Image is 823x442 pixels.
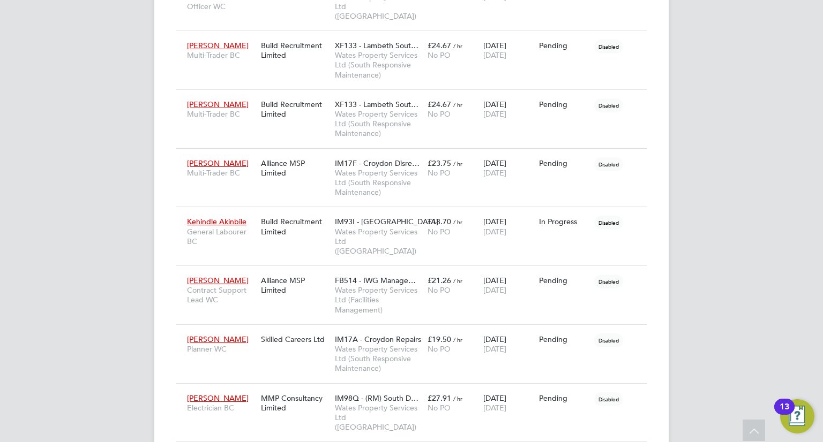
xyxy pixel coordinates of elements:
[594,216,623,230] span: Disabled
[481,153,536,183] div: [DATE]
[258,329,332,349] div: Skilled Careers Ltd
[428,403,451,413] span: No PO
[483,168,506,178] span: [DATE]
[594,275,623,288] span: Disabled
[539,217,589,226] div: In Progress
[453,101,462,109] span: / hr
[428,100,451,109] span: £24.67
[428,41,451,50] span: £24.67
[187,334,249,344] span: [PERSON_NAME]
[258,153,332,183] div: Alliance MSP Limited
[187,393,249,403] span: [PERSON_NAME]
[258,94,332,124] div: Build Recruitment Limited
[539,334,589,344] div: Pending
[335,276,416,285] span: FB514 - IWG Manage…
[483,403,506,413] span: [DATE]
[453,218,462,226] span: / hr
[335,227,422,256] span: Wates Property Services Ltd ([GEOGRAPHIC_DATA])
[481,388,536,418] div: [DATE]
[481,94,536,124] div: [DATE]
[428,276,451,285] span: £21.26
[187,403,256,413] span: Electrician BC
[187,276,249,285] span: [PERSON_NAME]
[428,168,451,178] span: No PO
[539,393,589,403] div: Pending
[428,285,451,295] span: No PO
[335,217,438,226] span: IM93I - [GEOGRAPHIC_DATA]
[335,41,418,50] span: XF133 - Lambeth Sout…
[258,388,332,418] div: MMP Consultancy Limited
[428,158,451,168] span: £23.75
[335,50,422,80] span: Wates Property Services Ltd (South Responsive Maintenance)
[483,50,506,60] span: [DATE]
[335,334,421,344] span: IM17A - Croydon Repairs
[428,334,451,344] span: £19.50
[428,227,451,237] span: No PO
[184,270,647,279] a: [PERSON_NAME]Contract Support Lead WCAlliance MSP LimitedFB514 - IWG Manage…Wates Property Servic...
[184,387,647,397] a: [PERSON_NAME]Electrician BCMMP Consultancy LimitedIM98Q - (RM) South D…Wates Property Services Lt...
[187,217,246,226] span: Kehindle Akinbile
[187,285,256,304] span: Contract Support Lead WC
[428,344,451,354] span: No PO
[187,109,256,119] span: Multi-Trader BC
[594,40,623,54] span: Disabled
[539,276,589,285] div: Pending
[335,393,418,403] span: IM98Q - (RM) South D…
[335,344,422,374] span: Wates Property Services Ltd (South Responsive Maintenance)
[453,394,462,402] span: / hr
[187,50,256,60] span: Multi-Trader BC
[780,399,814,433] button: Open Resource Center, 13 new notifications
[453,336,462,344] span: / hr
[335,158,420,168] span: IM17F - Croydon Disre…
[483,285,506,295] span: [DATE]
[258,35,332,65] div: Build Recruitment Limited
[594,392,623,406] span: Disabled
[184,329,647,338] a: [PERSON_NAME]Planner WCSkilled Careers LtdIM17A - Croydon RepairsWates Property Services Ltd (Sou...
[187,344,256,354] span: Planner WC
[187,100,249,109] span: [PERSON_NAME]
[483,344,506,354] span: [DATE]
[258,270,332,300] div: Alliance MSP Limited
[780,407,789,421] div: 13
[184,94,647,103] a: [PERSON_NAME]Multi-Trader BCBuild Recruitment LimitedXF133 - Lambeth Sout…Wates Property Services...
[539,158,589,168] div: Pending
[481,329,536,359] div: [DATE]
[187,227,256,246] span: General Labourer BC
[594,333,623,347] span: Disabled
[258,211,332,241] div: Build Recruitment Limited
[184,211,647,220] a: Kehindle AkinbileGeneral Labourer BCBuild Recruitment LimitedIM93I - [GEOGRAPHIC_DATA]Wates Prope...
[594,98,623,112] span: Disabled
[453,159,462,167] span: / hr
[483,109,506,119] span: [DATE]
[428,109,451,119] span: No PO
[428,50,451,60] span: No PO
[453,42,462,50] span: / hr
[539,41,589,50] div: Pending
[187,168,256,178] span: Multi-Trader BC
[453,277,462,285] span: / hr
[481,211,536,241] div: [DATE]
[335,168,422,197] span: Wates Property Services Ltd (South Responsive Maintenance)
[335,403,422,432] span: Wates Property Services Ltd ([GEOGRAPHIC_DATA])
[428,217,451,226] span: £18.70
[187,158,249,168] span: [PERSON_NAME]
[184,153,647,162] a: [PERSON_NAME]Multi-Trader BCAlliance MSP LimitedIM17F - Croydon Disre…Wates Property Services Ltd...
[481,35,536,65] div: [DATE]
[335,100,418,109] span: XF133 - Lambeth Sout…
[483,227,506,237] span: [DATE]
[481,270,536,300] div: [DATE]
[187,41,249,50] span: [PERSON_NAME]
[539,100,589,109] div: Pending
[594,157,623,171] span: Disabled
[184,35,647,44] a: [PERSON_NAME]Multi-Trader BCBuild Recruitment LimitedXF133 - Lambeth Sout…Wates Property Services...
[335,109,422,139] span: Wates Property Services Ltd (South Responsive Maintenance)
[335,285,422,315] span: Wates Property Services Ltd (Facilities Management)
[428,393,451,403] span: £27.91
